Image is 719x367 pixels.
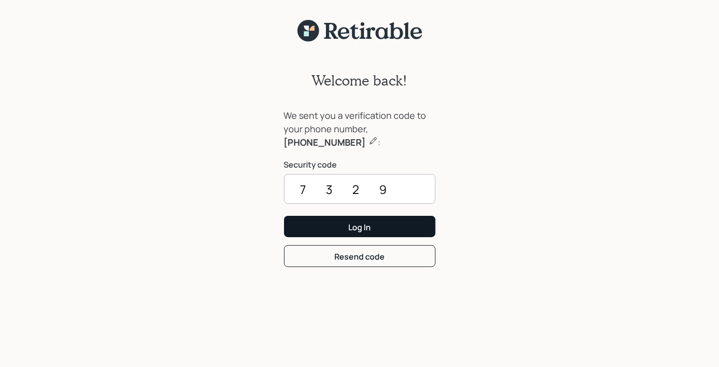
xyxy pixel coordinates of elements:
div: Resend code [334,251,385,262]
div: Log In [348,222,371,233]
label: Security code [284,159,435,170]
b: [PHONE_NUMBER] [284,136,366,148]
button: Resend code [284,245,435,267]
div: We sent you a verification code to your phone number, : [284,109,435,149]
h2: Welcome back! [312,72,408,89]
input: •••• [284,174,435,204]
button: Log In [284,216,435,237]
